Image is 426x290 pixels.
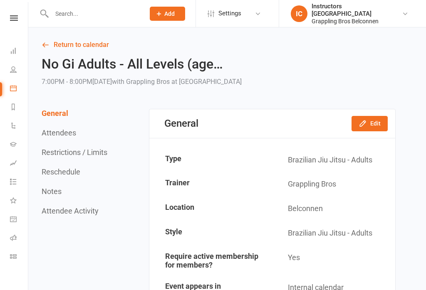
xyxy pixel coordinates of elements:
span: Settings [218,4,241,23]
button: Attendees [42,128,76,137]
a: General attendance kiosk mode [10,211,29,229]
a: Roll call kiosk mode [10,229,29,248]
td: Yes [273,246,395,275]
button: Add [150,7,185,21]
div: Instructors [GEOGRAPHIC_DATA] [312,2,402,17]
div: Grappling Bros Belconnen [312,17,402,25]
button: Reschedule [42,167,80,176]
a: Dashboard [10,42,29,61]
h2: No Gi Adults - All Levels (age… [42,57,242,71]
td: Require active membership for members? [150,246,272,275]
button: Edit [352,116,388,131]
button: Restrictions / Limits [42,148,107,157]
span: at [GEOGRAPHIC_DATA] [171,78,242,86]
a: Class kiosk mode [10,248,29,267]
div: IC [291,5,307,22]
span: with Grappling Bros [112,78,170,86]
td: Style [150,221,272,245]
td: Grappling Bros [273,172,395,196]
input: Search... [49,8,139,20]
td: Type [150,148,272,172]
td: Location [150,197,272,221]
div: 7:00PM - 8:00PM[DATE] [42,76,242,88]
a: Return to calendar [42,39,396,51]
a: Assessments [10,155,29,173]
td: Brazilian Jiu Jitsu - Adults [273,148,395,172]
button: General [42,109,68,118]
td: Brazilian Jiu Jitsu - Adults [273,221,395,245]
td: Belconnen [273,197,395,221]
a: Reports [10,98,29,117]
a: People [10,61,29,80]
a: What's New [10,192,29,211]
button: Notes [42,187,62,196]
a: Calendar [10,80,29,98]
span: Add [164,10,175,17]
td: Trainer [150,172,272,196]
div: General [164,118,198,129]
button: Attendee Activity [42,206,99,215]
